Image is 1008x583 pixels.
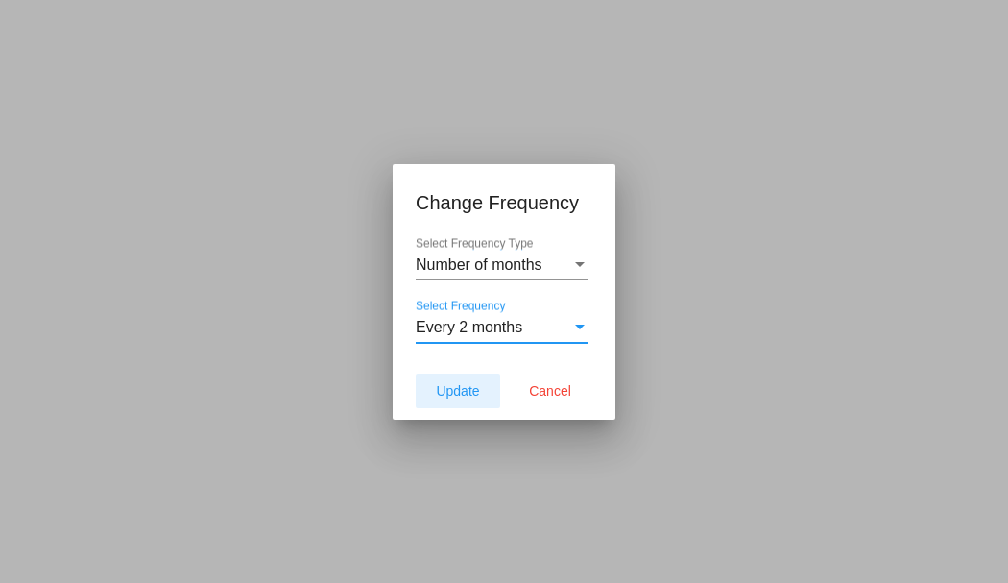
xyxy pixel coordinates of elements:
[416,319,522,335] span: Every 2 months
[436,383,479,399] span: Update
[416,187,592,218] h1: Change Frequency
[416,256,588,274] mat-select: Select Frequency Type
[416,256,542,273] span: Number of months
[416,319,588,336] mat-select: Select Frequency
[508,374,592,408] button: Cancel
[529,383,571,399] span: Cancel
[416,374,500,408] button: Update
